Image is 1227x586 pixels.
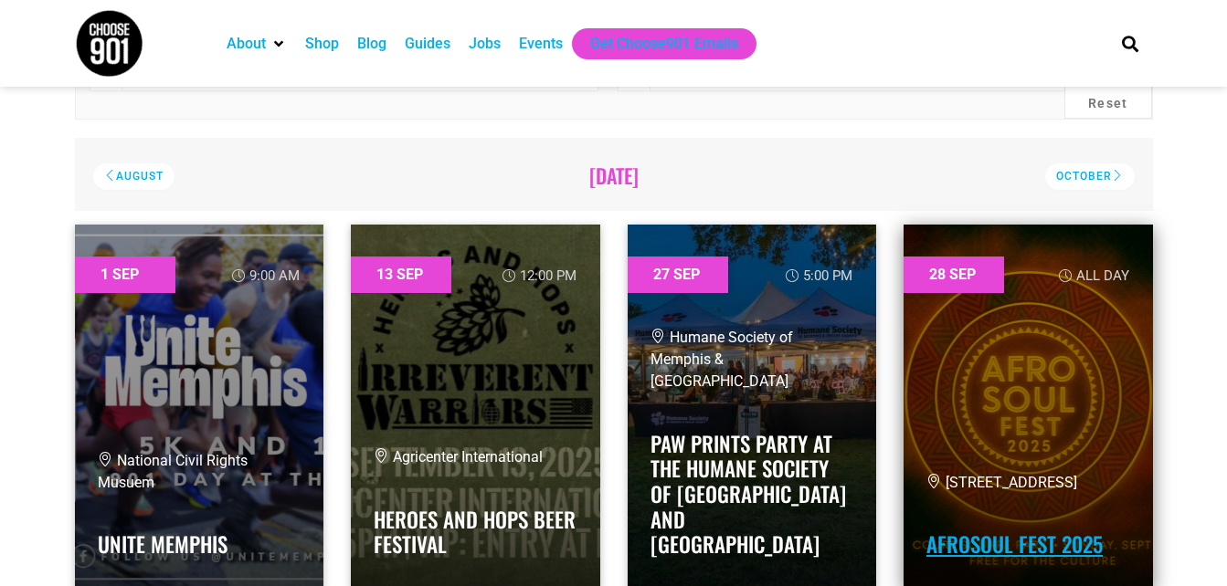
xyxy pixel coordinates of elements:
a: About [227,33,266,55]
a: Blog [357,33,386,55]
a: Guides [405,33,450,55]
button: Reset [1064,86,1152,119]
a: Get Choose901 Emails [590,33,738,55]
nav: Main nav [217,28,1091,59]
h2: [DATE] [100,163,1127,187]
a: Afrosoul Fest 2025 [926,528,1103,560]
a: Unite Memphis [98,528,227,560]
span: Agricenter International [374,448,543,466]
a: Paw Prints Party at the Humane Society of [GEOGRAPHIC_DATA] and [GEOGRAPHIC_DATA] [651,428,846,560]
a: Heroes and Hops Beer Festival [374,504,576,560]
div: Search [1115,28,1145,58]
div: About [217,28,296,59]
a: Jobs [469,33,501,55]
span: [STREET_ADDRESS] [926,474,1077,491]
a: Shop [305,33,339,55]
span: National Civil Rights Musuem [98,452,248,491]
a: Events [519,33,563,55]
span: Humane Society of Memphis & [GEOGRAPHIC_DATA] [651,329,793,390]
